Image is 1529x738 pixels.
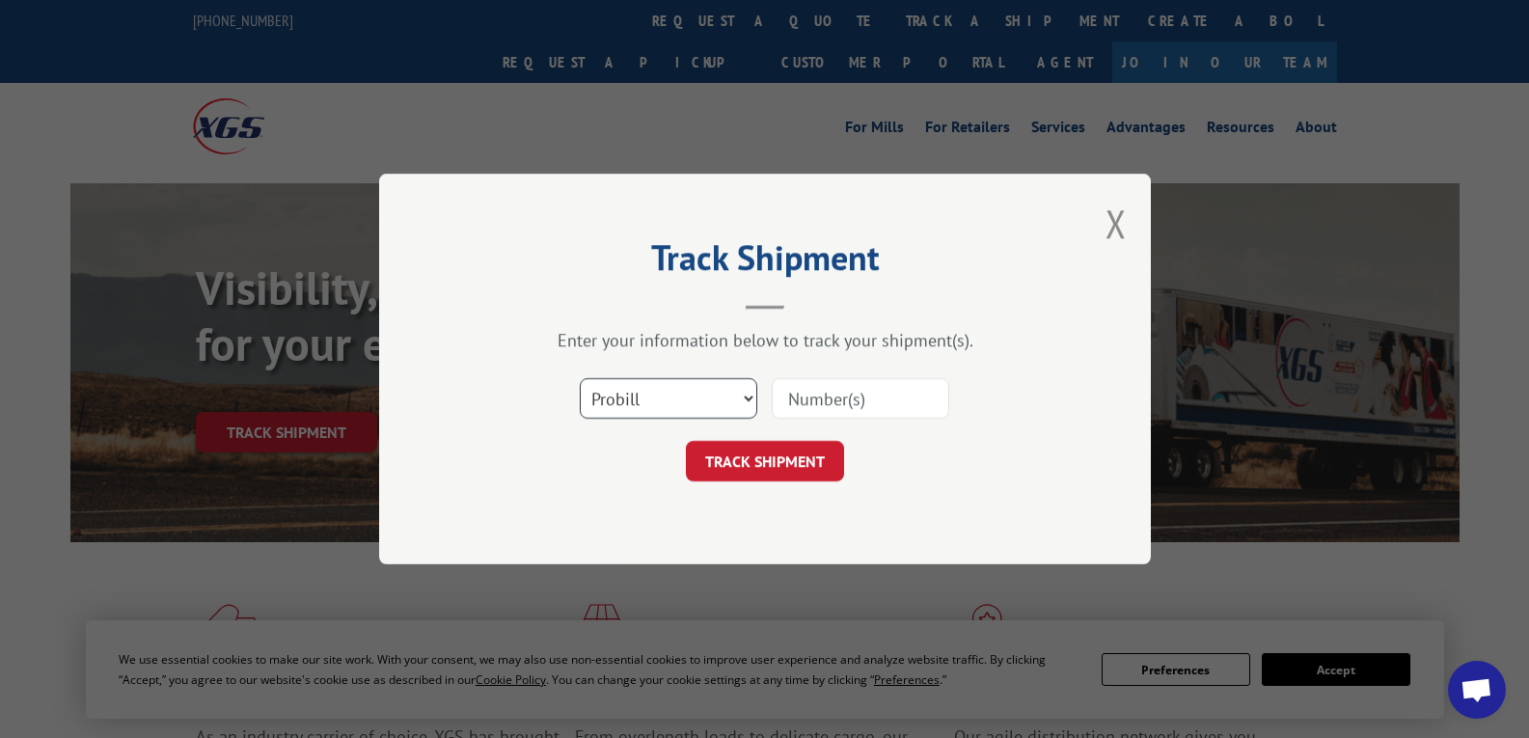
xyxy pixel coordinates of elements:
[686,441,844,481] button: TRACK SHIPMENT
[476,329,1054,351] div: Enter your information below to track your shipment(s).
[476,244,1054,281] h2: Track Shipment
[1448,661,1506,719] div: Open chat
[772,378,949,419] input: Number(s)
[1106,198,1127,249] button: Close modal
